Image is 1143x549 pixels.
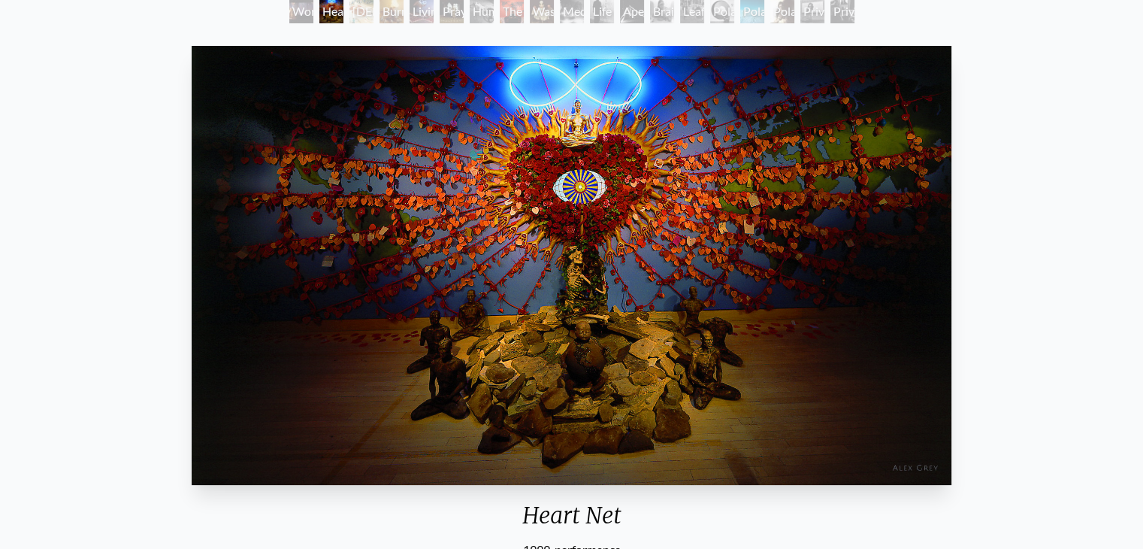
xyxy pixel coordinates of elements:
[192,46,951,485] img: Heart-Net-(1)-May-15-30-1999-Alex-Grey-&-Allyson-Grey-watermarked.jpg
[186,502,957,541] div: Heart Net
